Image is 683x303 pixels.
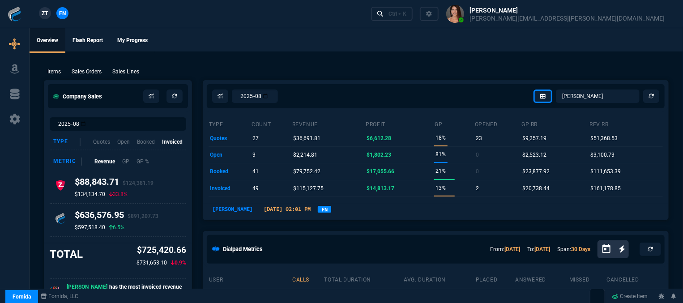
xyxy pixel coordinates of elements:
[38,292,81,300] a: msbcCompanyName
[137,158,149,166] p: GP %
[171,259,186,267] p: 0.9%
[53,138,81,146] div: Type
[435,148,446,161] p: 81%
[476,132,482,145] p: 23
[128,213,158,219] span: $891,207.73
[292,273,324,285] th: calls
[209,130,251,146] td: quotes
[435,182,446,194] p: 13%
[365,117,434,130] th: Profit
[367,182,395,195] p: $14,813.17
[209,273,292,285] th: user
[476,165,479,178] p: 0
[609,290,652,303] a: Create Item
[209,146,251,163] td: open
[75,209,158,224] h4: $636,576.95
[293,132,320,145] p: $36,691.81
[53,158,82,166] div: Metric
[367,132,392,145] p: $6,612.28
[209,163,251,180] td: booked
[123,180,154,186] span: $124,381.19
[601,243,619,256] button: Open calendar
[109,224,124,231] p: 6.5%
[65,28,110,53] a: Flash Report
[403,273,475,285] th: avg. duration
[325,286,402,299] p: 16h 33m
[253,149,256,161] p: 3
[570,286,605,299] p: 3
[72,68,102,76] p: Sales Orders
[209,180,251,196] td: invoiced
[75,191,105,198] p: $134,134.70
[50,248,83,261] h3: TOTAL
[251,117,291,130] th: count
[117,138,130,146] p: Open
[504,246,520,252] a: [DATE]
[253,182,259,195] p: 49
[137,138,155,146] p: Booked
[67,283,186,299] p: has the most invoiced revenue this month.
[405,286,474,299] p: 46s
[75,224,105,231] p: $597,518.40
[590,182,621,195] p: $161,178.85
[434,117,474,130] th: GP
[435,165,446,177] p: 21%
[42,9,48,17] span: ZT
[557,245,590,253] p: Span:
[137,244,186,257] p: $725,420.66
[210,286,290,299] p: [PERSON_NAME]
[59,9,66,17] span: FN
[293,286,322,299] p: 1642
[293,165,320,178] p: $79,752.42
[209,205,256,213] p: [PERSON_NAME]
[388,10,406,17] div: Ctrl + K
[435,132,446,144] p: 18%
[67,284,107,291] span: [PERSON_NAME]
[93,138,110,146] p: Quotes
[516,286,567,299] p: 9
[608,286,662,299] p: 316
[253,132,259,145] p: 27
[367,149,392,161] p: $1,802.23
[523,165,550,178] p: $23,877.92
[515,273,569,285] th: answered
[527,245,550,253] p: To:
[253,165,259,178] p: 41
[523,132,547,145] p: $9,257.19
[75,176,154,191] h4: $88,843.71
[318,206,331,213] a: FN
[53,92,102,101] h5: Company Sales
[122,158,129,166] p: GP
[476,182,479,195] p: 2
[490,245,520,253] p: From:
[162,138,183,146] p: Invoiced
[521,117,589,130] th: GP RR
[367,165,395,178] p: $17,055.66
[112,68,139,76] p: Sales Lines
[94,158,115,166] p: Revenue
[476,149,479,161] p: 0
[260,205,314,213] p: [DATE] 02:01 PM
[523,182,550,195] p: $20,738.44
[50,285,60,297] p: 🎉
[590,149,615,161] p: $3,100.73
[223,245,263,253] h5: Dialpad Metrics
[475,273,515,285] th: placed
[47,68,61,76] p: Items
[589,117,663,130] th: Rev RR
[606,273,663,285] th: cancelled
[292,117,366,130] th: revenue
[110,28,155,53] a: My Progress
[137,259,167,267] p: $731,653.10
[534,246,550,252] a: [DATE]
[30,28,65,53] a: Overview
[477,286,513,299] p: 1312
[324,273,404,285] th: total duration
[590,132,618,145] p: $51,368.53
[571,246,590,252] a: 30 Days
[569,273,606,285] th: missed
[293,182,324,195] p: $115,127.75
[209,117,251,130] th: type
[474,117,521,130] th: opened
[523,149,547,161] p: $2,523.12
